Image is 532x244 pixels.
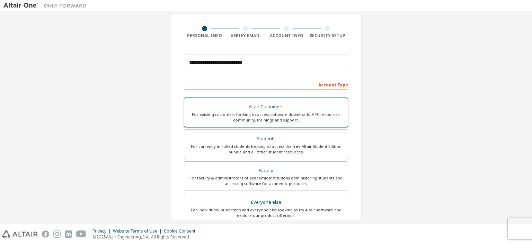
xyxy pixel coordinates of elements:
[113,228,164,234] div: Website Terms of Use
[92,228,113,234] div: Privacy
[188,112,344,123] div: For existing customers looking to access software downloads, HPC resources, community, trainings ...
[53,230,61,238] img: instagram.svg
[76,230,86,238] img: youtube.svg
[188,166,344,176] div: Faculty
[188,134,344,144] div: Students
[188,102,344,112] div: Altair Customers
[307,33,348,39] div: Security Setup
[42,230,49,238] img: facebook.svg
[188,144,344,155] div: For currently enrolled students looking to access the free Altair Student Edition bundle and all ...
[188,197,344,207] div: Everyone else
[184,33,225,39] div: Personal Info
[65,230,72,238] img: linkedin.svg
[266,33,307,39] div: Account Info
[184,79,348,90] div: Account Type
[188,175,344,186] div: For faculty & administrators of academic institutions administering students and accessing softwa...
[164,228,199,234] div: Cookie Consent
[188,207,344,218] div: For individuals, businesses and everyone else looking to try Altair software and explore our prod...
[3,2,90,9] img: Altair One
[225,33,266,39] div: Verify Email
[92,234,199,240] p: © 2025 Altair Engineering, Inc. All Rights Reserved.
[2,230,38,238] img: altair_logo.svg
